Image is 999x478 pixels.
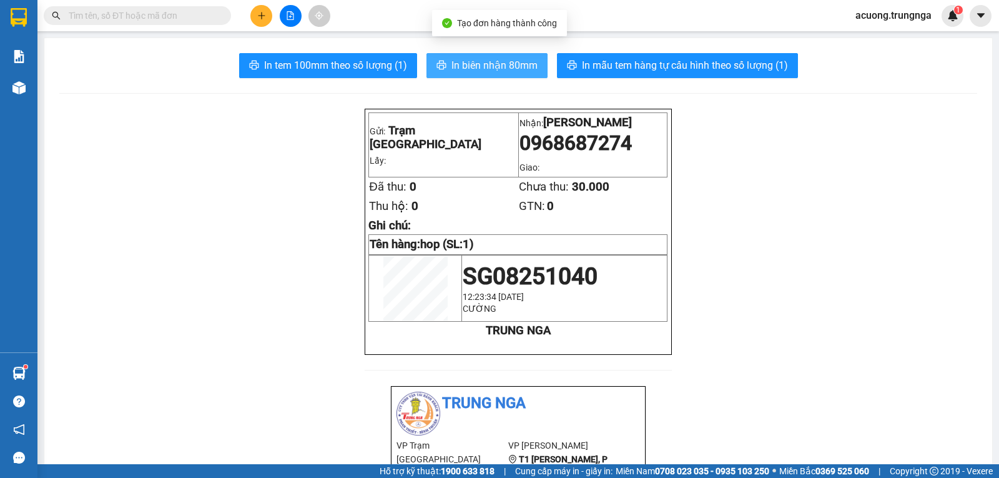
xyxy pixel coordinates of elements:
[69,9,216,22] input: Tìm tên, số ĐT hoặc mã đơn
[11,8,27,27] img: logo-vxr
[779,464,869,478] span: Miền Bắc
[12,81,26,94] img: warehouse-icon
[616,464,769,478] span: Miền Nam
[451,57,538,73] span: In biên nhận 80mm
[264,57,407,73] span: In tem 100mm theo số lượng (1)
[441,466,495,476] strong: 1900 633 818
[396,439,508,466] li: VP Trạm [GEOGRAPHIC_DATA]
[463,292,524,302] span: 12:23:34 [DATE]
[6,53,86,94] li: VP Trạm [GEOGRAPHIC_DATA]
[12,367,26,380] img: warehouse-icon
[249,60,259,72] span: printer
[257,11,266,20] span: plus
[368,219,411,232] span: Ghi chú:
[508,439,620,452] li: VP [PERSON_NAME]
[815,466,869,476] strong: 0369 525 060
[457,18,557,28] span: Tạo đơn hàng thành công
[6,6,181,30] li: Trung Nga
[486,324,551,337] strong: TRUNG NGA
[878,464,880,478] span: |
[975,10,987,21] span: caret-down
[420,237,474,251] span: hop (SL:
[24,365,27,369] sup: 1
[13,396,25,407] span: question-circle
[515,464,613,478] span: Cung cấp máy in - giấy in:
[396,392,640,416] li: Trung Nga
[463,262,598,290] span: SG08251040
[370,156,386,166] span: Lấy:
[463,237,474,251] span: 1)
[956,6,960,14] span: 1
[508,455,517,464] span: environment
[655,466,769,476] strong: 0708 023 035 - 0935 103 250
[519,180,569,194] span: Chưa thu:
[442,18,452,28] span: check-circle
[547,199,554,213] span: 0
[436,60,446,72] span: printer
[286,11,295,20] span: file-add
[370,124,517,151] p: Gửi:
[250,5,272,27] button: plus
[463,304,496,314] span: CƯỜNG
[12,50,26,63] img: solution-icon
[519,162,539,172] span: Giao:
[508,454,608,478] b: T1 [PERSON_NAME], P Phú Thuỷ
[519,199,545,213] span: GTN:
[772,469,776,474] span: ⚪️
[970,5,992,27] button: caret-down
[370,124,481,151] span: Trạm [GEOGRAPHIC_DATA]
[315,11,323,20] span: aim
[845,7,942,23] span: acuong.trungnga
[410,180,416,194] span: 0
[13,424,25,436] span: notification
[947,10,958,21] img: icon-new-feature
[239,53,417,78] button: printerIn tem 100mm theo số lượng (1)
[954,6,963,14] sup: 1
[369,199,408,213] span: Thu hộ:
[543,116,632,129] span: [PERSON_NAME]
[52,11,61,20] span: search
[308,5,330,27] button: aim
[557,53,798,78] button: printerIn mẫu tem hàng tự cấu hình theo số lượng (1)
[6,6,50,50] img: logo.jpg
[567,60,577,72] span: printer
[370,237,474,251] strong: Tên hàng:
[519,116,667,129] p: Nhận:
[13,452,25,464] span: message
[572,180,609,194] span: 30.000
[86,69,95,78] span: environment
[582,57,788,73] span: In mẫu tem hàng tự cấu hình theo số lượng (1)
[504,464,506,478] span: |
[426,53,548,78] button: printerIn biên nhận 80mm
[411,199,418,213] span: 0
[86,69,162,106] b: T1 [PERSON_NAME], P Phú Thuỷ
[930,467,938,476] span: copyright
[380,464,495,478] span: Hỗ trợ kỹ thuật:
[396,392,440,436] img: logo.jpg
[519,131,632,155] span: 0968687274
[86,53,166,67] li: VP [PERSON_NAME]
[280,5,302,27] button: file-add
[369,180,406,194] span: Đã thu:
